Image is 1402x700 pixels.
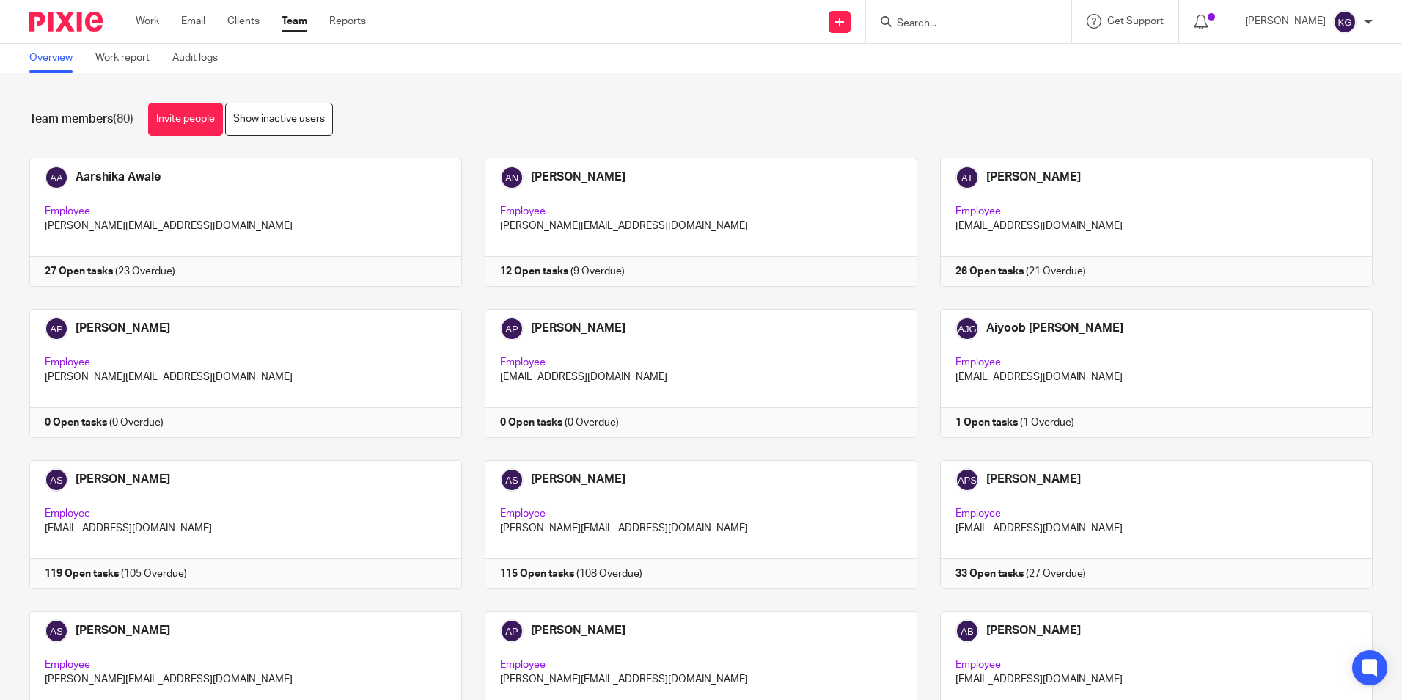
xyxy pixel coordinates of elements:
[227,14,260,29] a: Clients
[113,113,133,125] span: (80)
[225,103,333,136] a: Show inactive users
[329,14,366,29] a: Reports
[29,112,133,127] h1: Team members
[29,44,84,73] a: Overview
[181,14,205,29] a: Email
[136,14,159,29] a: Work
[29,12,103,32] img: Pixie
[1245,14,1326,29] p: [PERSON_NAME]
[95,44,161,73] a: Work report
[1107,16,1164,26] span: Get Support
[1333,10,1357,34] img: svg%3E
[895,18,1027,31] input: Search
[172,44,229,73] a: Audit logs
[282,14,307,29] a: Team
[148,103,223,136] a: Invite people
